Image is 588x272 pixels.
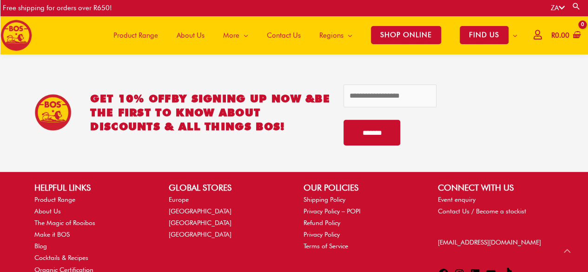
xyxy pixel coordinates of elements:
nav: CONNECT WITH US [438,194,554,217]
a: Blog [34,242,47,250]
h2: GLOBAL STORES [169,181,284,194]
a: Make it BOS [34,231,70,238]
a: View Shopping Cart, empty [549,25,581,46]
nav: OUR POLICIES [304,194,419,252]
h2: HELPFUL LINKS [34,181,150,194]
a: Product Range [104,16,167,54]
span: FIND US [460,26,509,44]
a: About Us [167,16,214,54]
span: About Us [177,21,205,49]
a: Product Range [34,196,75,203]
a: About Us [34,207,61,215]
a: The Magic of Rooibos [34,219,95,226]
a: Europe [169,196,189,203]
a: Privacy Policy – POPI [304,207,361,215]
bdi: 0.00 [551,31,569,40]
h2: CONNECT WITH US [438,181,554,194]
h2: OUR POLICIES [304,181,419,194]
span: BY SIGNING UP NOW & [172,92,315,105]
span: R [551,31,555,40]
a: More [214,16,258,54]
span: SHOP ONLINE [371,26,441,44]
span: Product Range [113,21,158,49]
a: Contact Us [258,16,310,54]
a: [GEOGRAPHIC_DATA] [169,231,231,238]
img: BOS logo finals-200px [0,20,32,51]
a: Contact Us / Become a stockist [438,207,526,215]
a: [EMAIL_ADDRESS][DOMAIN_NAME] [438,239,541,246]
a: Event enquiry [438,196,476,203]
a: SHOP ONLINE [362,16,450,54]
nav: Site Navigation [97,16,527,54]
nav: GLOBAL STORES [169,194,284,241]
a: Terms of Service [304,242,348,250]
a: Regions [310,16,362,54]
a: Cocktails & Recipes [34,254,88,261]
a: [GEOGRAPHIC_DATA] [169,219,231,226]
a: Privacy Policy [304,231,340,238]
a: Shipping Policy [304,196,345,203]
span: More [223,21,239,49]
span: Regions [319,21,344,49]
a: Search button [572,2,581,11]
h2: GET 10% OFF be the first to know about discounts & all things BOS! [90,92,330,133]
a: ZA [551,4,565,12]
img: BOS Ice Tea [34,94,72,131]
a: Refund Policy [304,219,340,226]
span: Contact Us [267,21,301,49]
a: [GEOGRAPHIC_DATA] [169,207,231,215]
